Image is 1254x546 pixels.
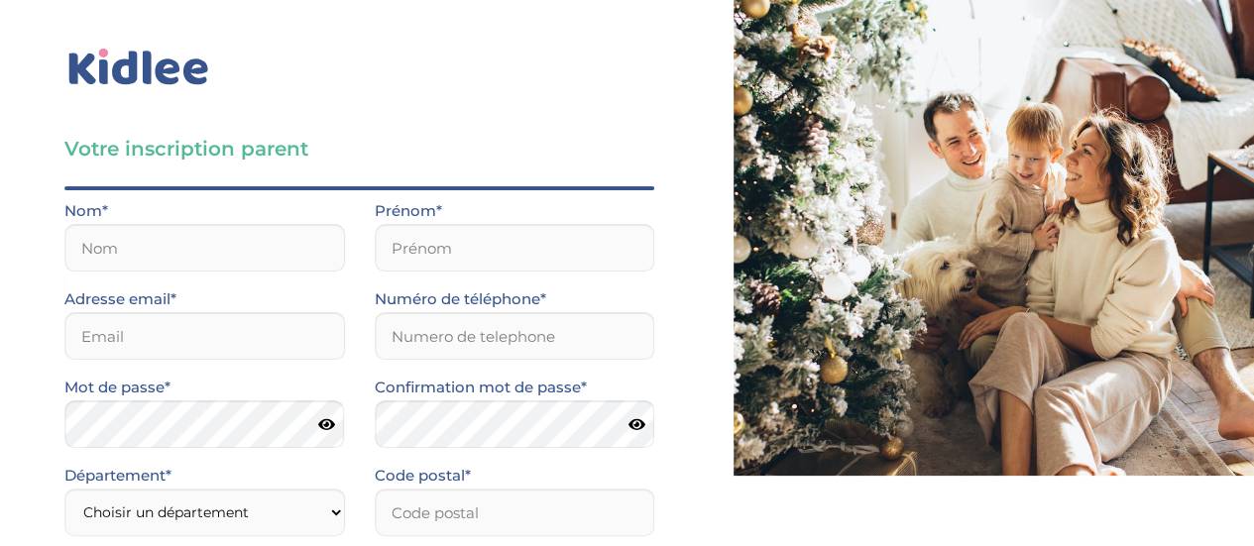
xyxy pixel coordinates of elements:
[64,224,345,272] input: Nom
[64,375,171,400] label: Mot de passe*
[64,286,176,312] label: Adresse email*
[375,224,655,272] input: Prénom
[375,198,442,224] label: Prénom*
[375,375,587,400] label: Confirmation mot de passe*
[64,463,171,489] label: Département*
[375,312,655,360] input: Numero de telephone
[64,312,345,360] input: Email
[375,286,546,312] label: Numéro de téléphone*
[64,45,213,90] img: logo_kidlee_bleu
[64,135,654,163] h3: Votre inscription parent
[375,489,655,536] input: Code postal
[375,463,471,489] label: Code postal*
